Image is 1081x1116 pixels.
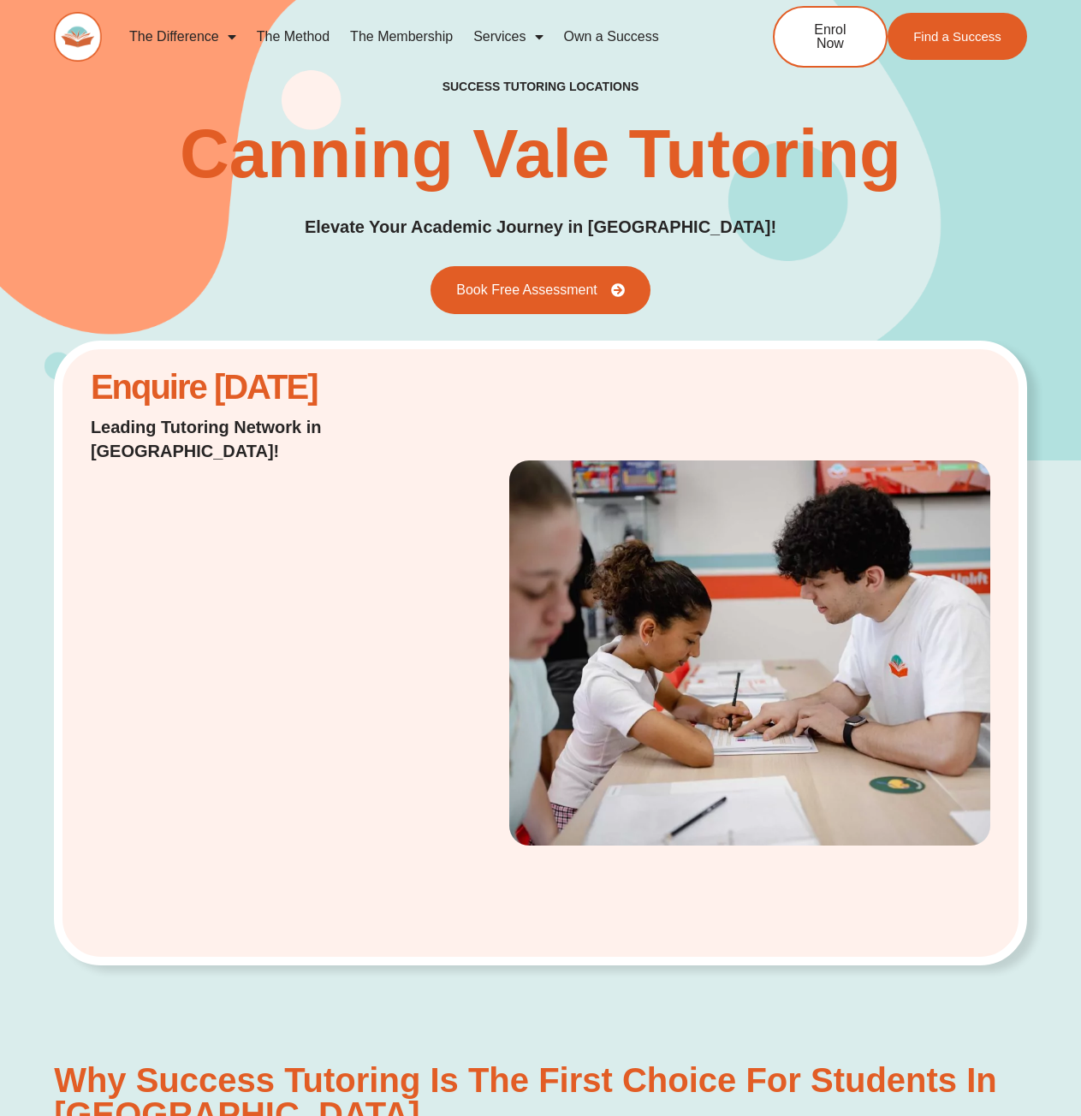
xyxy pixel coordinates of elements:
a: The Method [246,17,340,56]
span: Enrol Now [800,23,860,50]
p: Elevate Your Academic Journey in [GEOGRAPHIC_DATA]! [305,214,776,240]
iframe: Website Lead Form [91,480,359,929]
a: The Membership [340,17,463,56]
a: Book Free Assessment [431,266,650,314]
span: Find a Success [913,30,1001,43]
h2: Enquire [DATE] [91,377,407,398]
a: Services [463,17,553,56]
a: Enrol Now [773,6,888,68]
p: Leading Tutoring Network in [GEOGRAPHIC_DATA]! [91,415,407,463]
a: Find a Success [888,13,1027,60]
a: The Difference [119,17,246,56]
nav: Menu [119,17,717,56]
h1: Canning Vale Tutoring [180,120,901,188]
span: Book Free Assessment [456,283,597,297]
a: Own a Success [554,17,669,56]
